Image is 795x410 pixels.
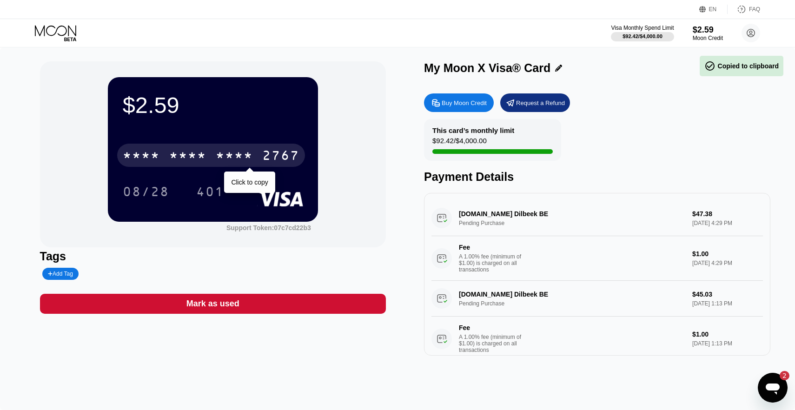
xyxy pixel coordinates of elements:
div: FeeA 1.00% fee (minimum of $1.00) is charged on all transactions$1.00[DATE] 1:13 PM [431,317,763,361]
div: $2.59 [123,92,303,118]
div: Payment Details [424,170,770,184]
div: Visa Monthly Spend Limit [611,25,674,31]
iframe: Mesajlaşma penceresini başlatma düğmesi, 2 okunmamış mesaj [758,373,788,403]
div: Add Tag [42,268,79,280]
div: Add Tag [48,271,73,277]
div: EN [709,6,717,13]
div: $1.00 [692,250,762,258]
div: 08/28 [123,185,169,200]
iframe: Okunmamış mesaj sayısı [771,371,789,380]
div: A 1.00% fee (minimum of $1.00) is charged on all transactions [459,334,529,353]
div: Fee [459,324,524,331]
div: EN [699,5,728,14]
div: 08/28 [116,180,176,203]
div: Mark as used [40,294,386,314]
div: 401 [189,180,231,203]
div: 2767 [262,149,299,164]
div: This card’s monthly limit [432,126,514,134]
div: Fee [459,244,524,251]
div: [DATE] 4:29 PM [692,260,762,266]
div: Visa Monthly Spend Limit$92.42/$4,000.00 [611,25,674,41]
div: $92.42 / $4,000.00 [432,137,487,149]
div: FAQ [728,5,760,14]
div: Support Token: 07c7cd22b3 [226,224,311,231]
div: Click to copy [231,179,268,186]
div: Buy Moon Credit [442,99,487,107]
span:  [704,60,715,72]
div: Tags [40,250,386,263]
div: $2.59 [693,25,723,35]
div: $2.59Moon Credit [693,25,723,41]
div: Support Token:07c7cd22b3 [226,224,311,231]
div: $1.00 [692,331,762,338]
div: Moon Credit [693,35,723,41]
div: A 1.00% fee (minimum of $1.00) is charged on all transactions [459,253,529,273]
div: Mark as used [186,298,239,309]
div: 401 [196,185,224,200]
div: Copied to clipboard [704,60,779,72]
div: [DATE] 1:13 PM [692,340,762,347]
div: FAQ [749,6,760,13]
div: FeeA 1.00% fee (minimum of $1.00) is charged on all transactions$1.00[DATE] 4:29 PM [431,236,763,281]
div: $92.42 / $4,000.00 [623,33,662,39]
div: My Moon X Visa® Card [424,61,550,75]
div: Buy Moon Credit [424,93,494,112]
div: Request a Refund [500,93,570,112]
div: Request a Refund [516,99,565,107]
